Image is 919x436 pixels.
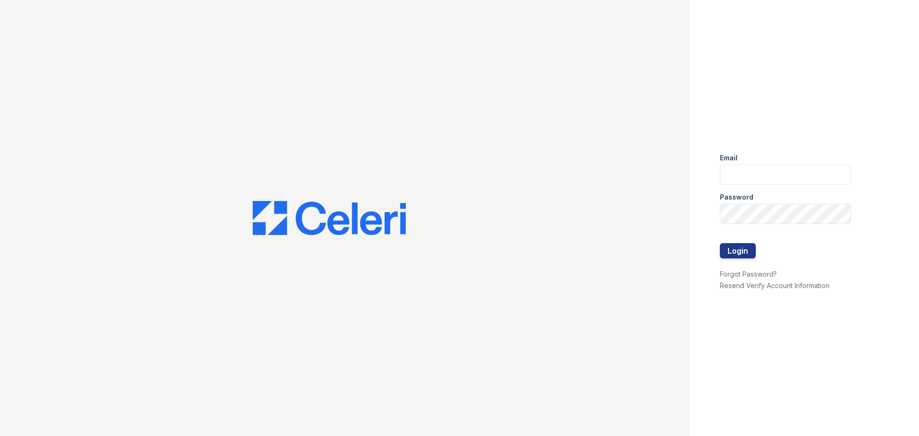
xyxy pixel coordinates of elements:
[720,153,738,163] label: Email
[720,243,756,258] button: Login
[720,270,777,278] a: Forgot Password?
[720,192,753,202] label: Password
[720,281,829,290] a: Resend Verify Account Information
[253,201,406,235] img: CE_Logo_Blue-a8612792a0a2168367f1c8372b55b34899dd931a85d93a1a3d3e32e68fde9ad4.png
